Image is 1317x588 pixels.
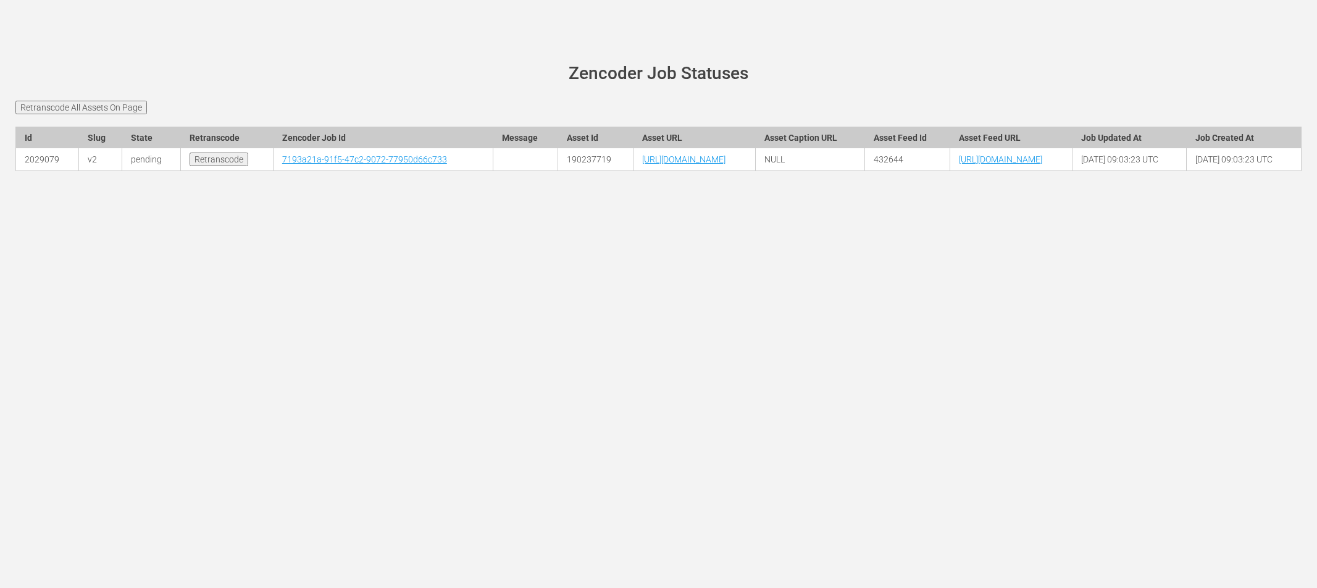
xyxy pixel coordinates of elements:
th: Asset Feed URL [950,127,1072,148]
td: 190237719 [558,148,633,171]
td: [DATE] 09:03:23 UTC [1187,148,1302,171]
td: 2029079 [16,148,79,171]
th: Job Created At [1187,127,1302,148]
td: pending [122,148,181,171]
a: 7193a21a-91f5-47c2-9072-77950d66c733 [282,154,447,164]
a: [URL][DOMAIN_NAME] [959,154,1042,164]
th: Asset URL [633,127,755,148]
th: Message [493,127,558,148]
h1: Zencoder Job Statuses [33,64,1284,83]
th: Slug [79,127,122,148]
th: Id [16,127,79,148]
th: Asset Feed Id [864,127,950,148]
th: Asset Id [558,127,633,148]
th: Zencoder Job Id [273,127,493,148]
input: Retranscode All Assets On Page [15,101,147,114]
th: Job Updated At [1072,127,1187,148]
td: [DATE] 09:03:23 UTC [1072,148,1187,171]
td: NULL [755,148,864,171]
th: Retranscode [181,127,273,148]
td: v2 [79,148,122,171]
th: Asset Caption URL [755,127,864,148]
th: State [122,127,181,148]
a: [URL][DOMAIN_NAME] [642,154,725,164]
input: Retranscode [190,153,248,166]
td: 432644 [864,148,950,171]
